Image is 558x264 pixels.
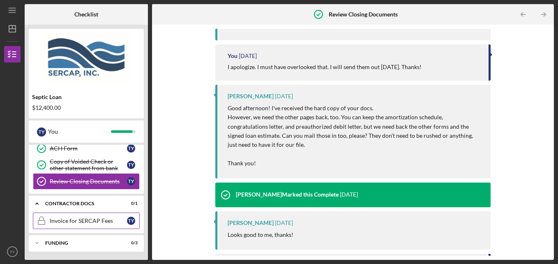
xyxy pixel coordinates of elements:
[50,178,127,185] div: Review Closing Documents
[10,250,15,254] text: TY
[33,140,140,157] a: ACH FormTY
[50,145,127,152] div: ACH Form
[45,201,117,206] div: Contractor Docs
[127,177,135,185] div: T Y
[340,191,358,198] time: 2025-09-30 18:34
[127,161,135,169] div: T Y
[228,104,483,113] p: Good afternoon! I've received the hard copy of your docs.
[239,53,257,59] time: 2025-10-02 17:30
[4,243,21,260] button: TY
[33,173,140,190] a: Review Closing DocumentsTY
[48,125,111,139] div: You
[33,213,140,229] a: Invoice for SERCAP FeesTY
[32,94,141,100] div: Septic Loan
[228,230,293,239] p: Looks good to me, thanks!
[228,93,274,100] div: [PERSON_NAME]
[236,191,339,198] div: [PERSON_NAME] Marked this Complete
[127,144,135,153] div: T Y
[50,158,127,171] div: Copy of Voided Check or other statement from bank
[123,201,138,206] div: 0 / 1
[228,53,237,59] div: You
[228,220,274,226] div: [PERSON_NAME]
[228,64,422,70] div: I apologize. I must have overlooked that. I will send them out [DATE]. Thanks!
[275,93,293,100] time: 2025-10-02 16:54
[45,241,117,245] div: Funding
[29,33,144,82] img: Product logo
[37,127,46,137] div: T Y
[33,157,140,173] a: Copy of Voided Check or other statement from bankTY
[123,241,138,245] div: 0 / 3
[127,217,135,225] div: T Y
[228,113,483,150] p: However, we need the other pages back, too. You can keep the amortization schedule, congratulatio...
[329,11,398,18] b: Review Closing Documents
[228,150,483,168] p: Thank you!
[275,220,293,226] time: 2025-09-30 18:29
[32,104,141,111] div: $12,400.00
[74,11,98,18] b: Checklist
[50,218,127,224] div: Invoice for SERCAP Fees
